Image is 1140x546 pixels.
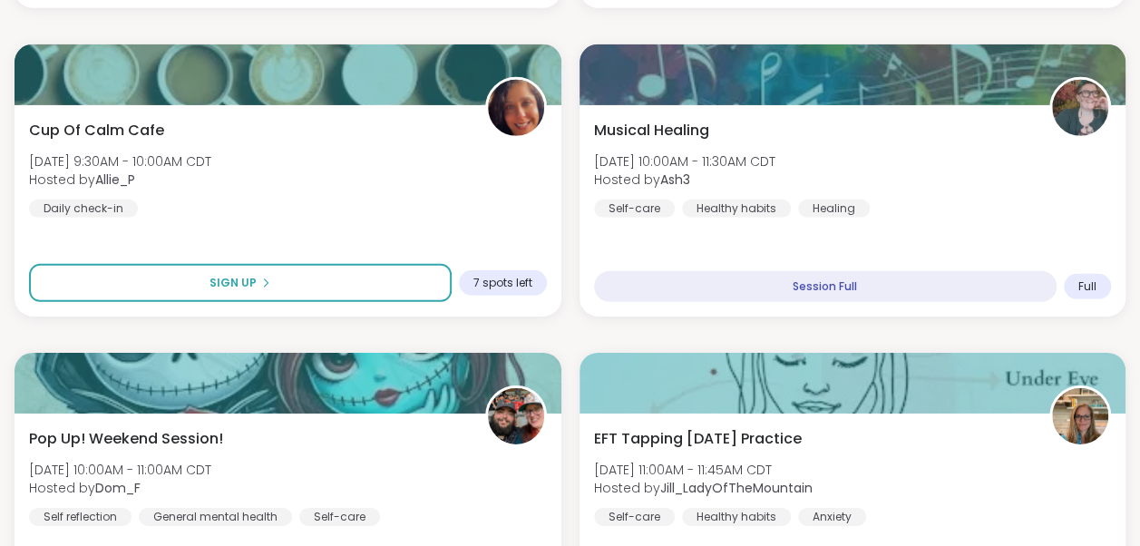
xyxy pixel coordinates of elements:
span: Hosted by [594,479,813,497]
span: [DATE] 10:00AM - 11:30AM CDT [594,152,775,171]
div: Healthy habits [682,508,791,526]
span: Full [1078,279,1096,294]
b: Dom_F [95,479,141,497]
div: General mental health [139,508,292,526]
b: Ash3 [660,171,690,189]
span: Hosted by [594,171,775,189]
div: Self-care [299,508,380,526]
span: 7 spots left [473,276,532,290]
img: Jill_LadyOfTheMountain [1052,388,1108,444]
img: Allie_P [488,80,544,136]
img: Ash3 [1052,80,1108,136]
div: Healing [798,200,870,218]
div: Self-care [594,508,675,526]
div: Anxiety [798,508,866,526]
button: Sign Up [29,264,452,302]
div: Self reflection [29,508,132,526]
span: Hosted by [29,479,211,497]
span: [DATE] 10:00AM - 11:00AM CDT [29,461,211,479]
span: Hosted by [29,171,211,189]
span: Sign Up [209,275,257,291]
span: Musical Healing [594,120,709,141]
span: EFT Tapping [DATE] Practice [594,428,802,450]
div: Self-care [594,200,675,218]
span: [DATE] 11:00AM - 11:45AM CDT [594,461,813,479]
img: Dom_F [488,388,544,444]
b: Jill_LadyOfTheMountain [660,479,813,497]
div: Daily check-in [29,200,138,218]
div: Healthy habits [682,200,791,218]
div: Session Full [594,271,1057,302]
span: [DATE] 9:30AM - 10:00AM CDT [29,152,211,171]
span: Pop Up! Weekend Session! [29,428,223,450]
span: Cup Of Calm Cafe [29,120,164,141]
b: Allie_P [95,171,135,189]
